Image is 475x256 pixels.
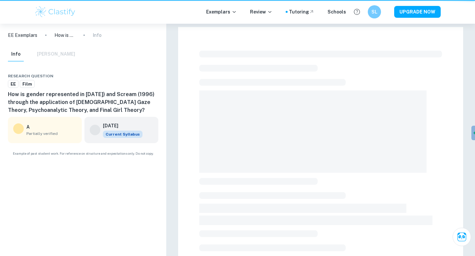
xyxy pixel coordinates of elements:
[20,81,34,88] span: Film
[8,151,158,156] span: Example of past student work. For reference on structure and expectations only. Do not copy.
[20,80,35,88] a: Film
[140,72,145,80] div: Download
[146,72,152,80] div: Bookmark
[8,90,158,114] h6: How is gender represented in [DATE]) and Scream (1996) through the application of [DEMOGRAPHIC_DA...
[371,8,378,15] h6: SL
[153,72,158,80] div: Report issue
[8,32,37,39] a: EE Exemplars
[289,8,314,15] a: Tutoring
[368,5,381,18] button: SL
[250,8,272,15] p: Review
[394,6,441,18] button: UPGRADE NOW
[103,131,142,138] span: Current Syllabus
[8,47,24,62] button: Info
[54,32,76,39] p: How is gender represented in [DATE]) and Scream (1996) through the application of [DEMOGRAPHIC_DA...
[93,32,102,39] p: Info
[103,122,137,129] h6: [DATE]
[8,81,18,88] span: EE
[34,5,76,18] img: Clastify logo
[8,80,18,88] a: EE
[103,131,142,138] div: This exemplar is based on the current syllabus. Feel free to refer to it for inspiration/ideas wh...
[206,8,237,15] p: Exemplars
[26,131,77,137] span: Partially verified
[8,73,53,79] span: Research question
[453,228,471,246] button: Ask Clai
[328,8,346,15] a: Schools
[133,72,139,80] div: Share
[351,6,363,17] button: Help and Feedback
[26,123,30,131] p: A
